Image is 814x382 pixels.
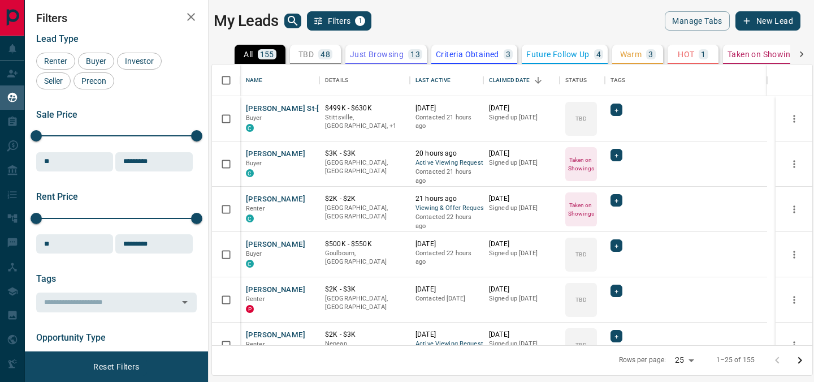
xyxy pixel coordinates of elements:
p: Signed up [DATE] [489,294,554,303]
p: 3 [648,50,653,58]
div: + [610,104,622,116]
span: Buyer [246,250,262,257]
span: Opportunity Type [36,332,106,343]
p: Contacted 22 hours ago [415,213,478,230]
button: more [786,337,803,354]
p: TBD [575,295,586,304]
div: condos.ca [246,169,254,177]
p: 48 [321,50,330,58]
p: [DATE] [489,104,554,113]
button: [PERSON_NAME] St-[PERSON_NAME] [246,104,376,114]
div: condos.ca [246,260,254,268]
div: Claimed Date [489,65,530,96]
button: [PERSON_NAME] [246,285,305,295]
p: Taken on Showings [566,156,596,173]
div: Renter [36,53,75,70]
h1: My Leads [214,12,279,30]
span: Renter [246,295,265,303]
p: TBD [298,50,314,58]
div: + [610,149,622,161]
p: Signed up [DATE] [489,204,554,213]
p: Signed up [DATE] [489,249,554,258]
p: HOT [678,50,694,58]
p: [DATE] [415,104,478,113]
div: Details [325,65,348,96]
p: [DATE] [489,149,554,158]
p: 20 hours ago [415,149,478,158]
p: 21 hours ago [415,194,478,204]
span: Renter [246,341,265,348]
div: Status [560,65,605,96]
span: + [614,195,618,206]
p: Nepean, [GEOGRAPHIC_DATA] [325,340,404,357]
span: Viewing & Offer Request [415,204,478,213]
span: + [614,285,618,297]
button: Sort [530,72,546,88]
p: All [244,50,253,58]
p: [DATE] [415,239,478,249]
p: Ottawa [325,113,404,131]
p: 1 [701,50,705,58]
div: + [610,285,622,297]
h2: Filters [36,11,197,25]
button: [PERSON_NAME] [246,149,305,160]
button: more [786,246,803,263]
div: Name [246,65,263,96]
p: [DATE] [415,330,478,340]
p: [DATE] [489,330,554,340]
button: search button [284,14,301,28]
span: Sale Price [36,109,77,120]
p: [DATE] [489,194,554,204]
p: Contacted 21 hours ago [415,168,478,185]
p: [GEOGRAPHIC_DATA], [GEOGRAPHIC_DATA] [325,294,404,312]
button: [PERSON_NAME] [246,194,305,205]
button: [PERSON_NAME] [246,330,305,341]
button: Reset Filters [86,357,146,376]
p: [DATE] [489,285,554,294]
p: $500K - $550K [325,239,404,249]
div: Investor [117,53,162,70]
div: property.ca [246,305,254,313]
div: Details [319,65,410,96]
p: 3 [506,50,510,58]
div: + [610,194,622,207]
p: Criteria Obtained [436,50,499,58]
span: Rent Price [36,191,78,202]
p: Signed up [DATE] [489,113,554,122]
span: Buyer [246,114,262,122]
div: condos.ca [246,214,254,222]
p: $3K - $3K [325,149,404,158]
div: Precon [73,72,114,89]
div: condos.ca [246,124,254,132]
p: Future Follow Up [526,50,589,58]
span: + [614,149,618,161]
span: Renter [246,205,265,212]
span: Buyer [246,160,262,167]
p: [GEOGRAPHIC_DATA], [GEOGRAPHIC_DATA] [325,204,404,221]
p: $2K - $3K [325,285,404,294]
button: more [786,201,803,218]
p: 4 [596,50,601,58]
p: TBD [575,114,586,123]
button: [PERSON_NAME] [246,239,305,250]
span: Precon [77,76,110,85]
p: $2K - $3K [325,330,404,340]
span: 1 [356,17,364,25]
div: + [610,330,622,342]
p: $499K - $630K [325,104,404,113]
p: Signed up [DATE] [489,340,554,349]
div: + [610,239,622,252]
button: Go to next page [789,349,811,372]
p: 1–25 of 155 [716,355,755,365]
p: [GEOGRAPHIC_DATA], [GEOGRAPHIC_DATA] [325,158,404,176]
p: Contacted 21 hours ago [415,113,478,131]
button: Filters1 [307,11,372,31]
span: Tags [36,273,56,284]
p: Taken on Showings [728,50,799,58]
div: Buyer [78,53,114,70]
span: + [614,240,618,251]
p: Just Browsing [350,50,404,58]
button: more [786,156,803,173]
span: + [614,331,618,342]
p: $2K - $2K [325,194,404,204]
